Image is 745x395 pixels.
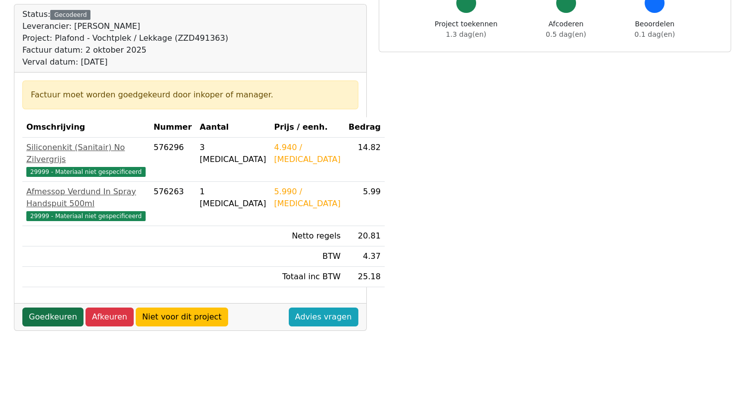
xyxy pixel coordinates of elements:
[26,167,146,177] span: 29999 - Materiaal niet gespecificeerd
[150,182,196,226] td: 576263
[26,142,146,165] div: Siliconenkit (Sanitair) No Zilvergrijs
[31,89,350,101] div: Factuur moet worden goedgekeurd door inkoper of manager.
[85,308,134,326] a: Afkeuren
[22,20,228,32] div: Leverancier: [PERSON_NAME]
[344,138,385,182] td: 14.82
[150,138,196,182] td: 576296
[435,19,497,40] div: Project toekennen
[22,44,228,56] div: Factuur datum: 2 oktober 2025
[22,32,228,44] div: Project: Plafond - Vochtplek / Lekkage (ZZD491363)
[26,142,146,177] a: Siliconenkit (Sanitair) No Zilvergrijs29999 - Materiaal niet gespecificeerd
[344,182,385,226] td: 5.99
[26,186,146,222] a: Afmessop Verdund In Spray Handspuit 500ml29999 - Materiaal niet gespecificeerd
[274,186,341,210] div: 5.990 / [MEDICAL_DATA]
[22,308,83,326] a: Goedkeuren
[200,142,266,165] div: 3 [MEDICAL_DATA]
[546,30,586,38] span: 0.5 dag(en)
[22,117,150,138] th: Omschrijving
[22,56,228,68] div: Verval datum: [DATE]
[26,186,146,210] div: Afmessop Verdund In Spray Handspuit 500ml
[200,186,266,210] div: 1 [MEDICAL_DATA]
[136,308,228,326] a: Niet voor dit project
[344,246,385,267] td: 4.37
[22,8,228,68] div: Status:
[270,246,345,267] td: BTW
[274,142,341,165] div: 4.940 / [MEDICAL_DATA]
[344,226,385,246] td: 20.81
[270,226,345,246] td: Netto regels
[344,117,385,138] th: Bedrag
[270,117,345,138] th: Prijs / eenh.
[50,10,90,20] div: Gecodeerd
[344,267,385,287] td: 25.18
[150,117,196,138] th: Nummer
[196,117,270,138] th: Aantal
[635,19,675,40] div: Beoordelen
[26,211,146,221] span: 29999 - Materiaal niet gespecificeerd
[546,19,586,40] div: Afcoderen
[289,308,358,326] a: Advies vragen
[270,267,345,287] td: Totaal inc BTW
[635,30,675,38] span: 0.1 dag(en)
[446,30,486,38] span: 1.3 dag(en)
